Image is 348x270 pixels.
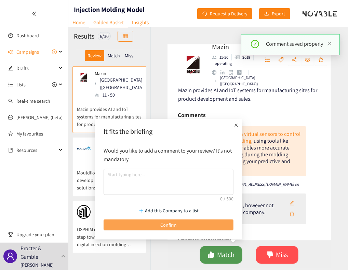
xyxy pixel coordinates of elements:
[108,53,120,58] p: Match
[212,70,220,74] a: website
[77,205,91,219] img: Snapshot of the company's website
[272,10,285,17] span: Export
[215,75,260,87] div: [GEOGRAPHIC_DATA] ([GEOGRAPHIC_DATA])
[210,10,247,17] span: Request a Delivery
[267,251,273,259] span: dislike
[290,212,294,217] span: delete
[212,43,260,51] h2: Mazin
[145,207,199,214] p: Add this Company to a list
[179,51,207,79] img: Company Logo
[200,246,242,264] button: likeMatch
[217,250,235,260] span: Match
[16,61,57,75] span: Drafts
[52,49,57,54] span: plus-circle
[16,114,63,120] a: [PERSON_NAME] (beta)
[104,205,233,216] button: Add this Company to a list
[178,110,205,120] h6: Comments
[266,40,331,48] div: Comment saved properly
[8,232,13,237] span: trophy
[32,11,37,16] span: double-left
[16,45,39,59] span: Campaigns
[16,32,39,39] a: Dashboard
[95,71,142,76] p: Mazin
[327,41,332,46] span: close
[16,143,57,157] span: Resources
[290,201,294,206] span: edit
[52,82,57,87] span: plus-circle
[128,17,153,28] a: Insights
[208,251,215,259] span: like
[21,261,54,269] p: [PERSON_NAME]
[220,54,229,60] p: 11-50
[118,31,133,42] button: table
[233,122,240,129] span: plus
[284,198,299,209] button: edit
[8,82,13,87] span: unordered-list
[16,78,26,91] span: Lists
[77,162,142,191] p: Mouldflo is specialized in developing and tailoring solutions for injection molding machines in c...
[77,71,91,84] img: Snapshot of the company's website
[104,127,233,136] h2: It fits the briefing
[6,252,14,260] span: user
[89,17,128,28] a: Golden Basket
[74,5,145,14] h1: Injection Molding Model
[284,209,299,220] button: delete
[95,76,146,91] div: [GEOGRAPHIC_DATA] ([GEOGRAPHIC_DATA])
[276,250,288,260] span: Miss
[8,148,13,153] span: book
[212,54,232,60] li: Employees
[104,219,233,230] button: Confirm
[178,87,318,102] span: Mazin provides AI and IoT systems for manufacturing sites for product development and sales.
[8,49,13,54] span: sound
[215,60,232,67] p: operating
[104,146,233,164] p: Would you like to add a comment to your review? It's not mandatory
[237,70,246,74] a: crunchbase
[197,8,252,19] button: redoRequest a Delivery
[88,53,102,58] p: Review
[264,11,269,17] span: download
[123,34,128,39] span: table
[77,142,91,155] img: Snapshot of the company's website
[212,60,232,67] li: Status
[202,11,207,17] span: redo
[16,127,63,141] a: My favourites
[77,219,142,248] p: OSPHIM offers you a simple step towards value-added digital injection molding production. Our opt...
[8,66,13,71] span: edit
[229,70,237,75] a: google maps
[16,228,63,241] span: Upgrade your plan
[232,54,254,60] li: Founded in year
[95,91,146,99] div: 11 - 50
[251,40,259,48] span: check-circle
[77,99,142,128] p: Mazin provides AI and IoT systems for manufacturing sites for product development and sales.
[220,70,229,74] a: linkedin
[68,17,89,28] a: Home
[125,53,133,58] p: Miss
[160,221,177,229] span: Confirm
[98,32,111,40] div: 6 / 30
[259,8,290,19] button: downloadExport
[74,31,94,41] h2: Results
[16,98,50,104] a: Real-time search
[314,237,348,270] iframe: Chat Widget
[256,246,298,264] button: dislikeMiss
[21,244,58,261] p: Procter & Gamble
